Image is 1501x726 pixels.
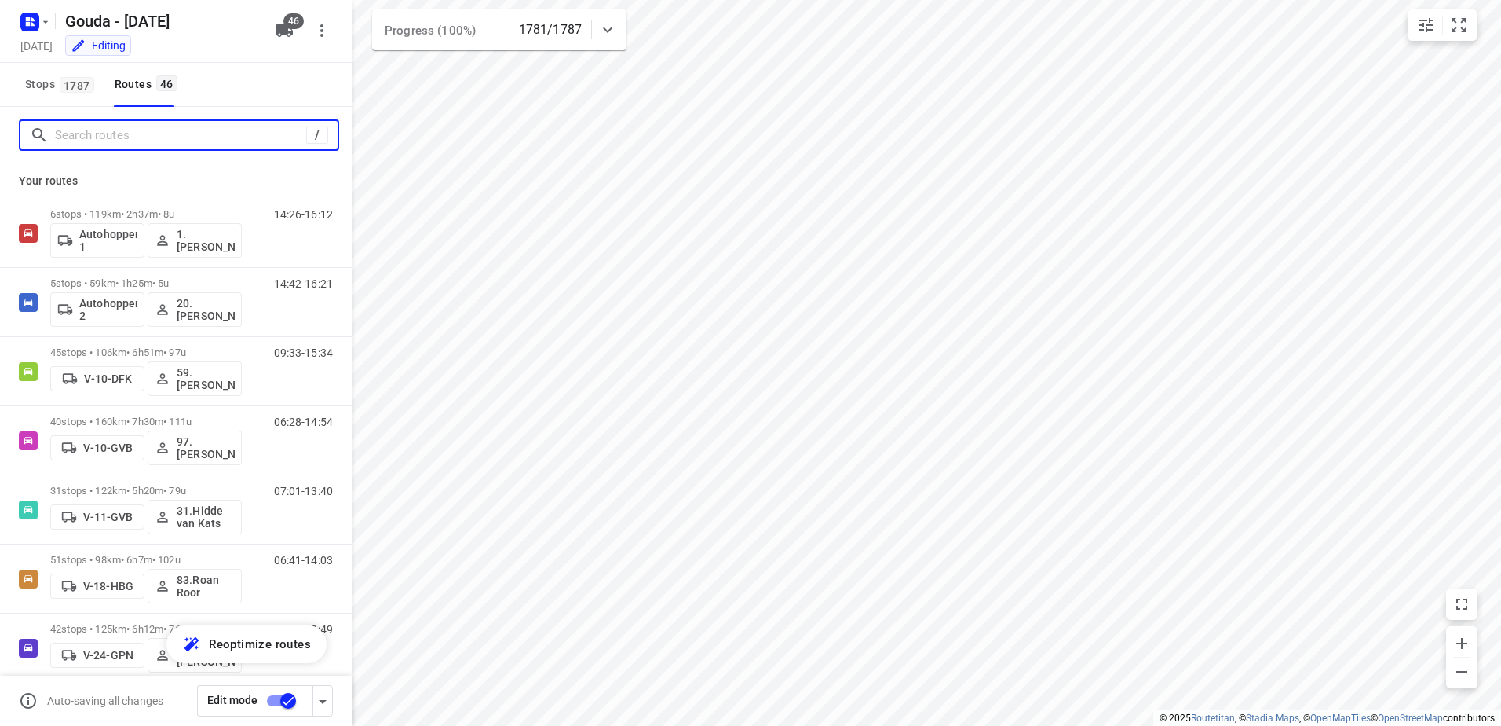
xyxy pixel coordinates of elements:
[372,9,626,50] div: Progress (100%)1781/1787
[177,435,235,460] p: 97.[PERSON_NAME]
[313,691,332,710] div: Driver app settings
[79,297,137,322] p: Autohopper 2
[50,485,242,497] p: 31 stops • 122km • 5h20m • 79u
[71,38,126,53] div: You are currently in edit mode.
[50,346,242,358] p: 45 stops • 106km • 6h51m • 97u
[1408,9,1477,41] div: small contained button group
[50,435,144,460] button: V-10-GVB
[55,123,306,148] input: Search routes
[50,643,144,668] button: V-24-GPN
[1191,713,1235,724] a: Routetitan
[1443,9,1474,41] button: Fit zoom
[274,554,333,566] p: 06:41-14:03
[177,297,235,322] p: 20.[PERSON_NAME]
[19,173,333,189] p: Your routes
[177,504,235,530] p: 31.Hidde van Kats
[115,75,182,94] div: Routes
[79,228,137,253] p: Autohopper 1
[148,500,242,534] button: 31.Hidde van Kats
[1246,713,1299,724] a: Stadia Maps
[50,277,242,289] p: 5 stops • 59km • 1h25m • 5u
[148,292,242,327] button: 20.[PERSON_NAME]
[274,623,333,636] p: 06:56-13:49
[50,574,144,599] button: V-18-HBG
[166,625,327,663] button: Reoptimize routes
[1310,713,1371,724] a: OpenMapTiles
[274,277,333,290] p: 14:42-16:21
[50,292,144,327] button: Autohopper 2
[1378,713,1443,724] a: OpenStreetMap
[60,77,94,93] span: 1787
[25,75,99,94] span: Stops
[177,366,235,391] p: 59.[PERSON_NAME]
[207,694,257,706] span: Edit mode
[177,574,235,599] p: 83.Roan Roor
[84,372,132,385] p: V-10-DFK
[274,485,333,497] p: 07:01-13:40
[59,9,262,34] h5: Rename
[519,20,582,39] p: 1781/1787
[209,634,311,654] span: Reoptimize routes
[148,569,242,603] button: 83.Roan Roor
[274,208,333,221] p: 14:26-16:12
[385,24,476,38] span: Progress (100%)
[156,75,177,91] span: 46
[83,649,133,662] p: V-24-GPN
[148,361,242,396] button: 59.[PERSON_NAME]
[177,228,235,253] p: 1. [PERSON_NAME]
[274,346,333,359] p: 09:33-15:34
[306,15,338,46] button: More
[148,223,242,258] button: 1. [PERSON_NAME]
[83,442,133,454] p: V-10-GVB
[148,638,242,673] button: 45.[PERSON_NAME]
[283,13,304,29] span: 46
[14,37,59,55] h5: Project date
[50,223,144,258] button: Autohopper 1
[83,511,133,523] p: V-11-GVB
[50,504,144,530] button: V-11-GVB
[50,554,242,566] p: 51 stops • 98km • 6h7m • 102u
[50,416,242,427] p: 40 stops • 160km • 7h30m • 111u
[1160,713,1495,724] li: © 2025 , © , © © contributors
[148,431,242,465] button: 97.[PERSON_NAME]
[50,366,144,391] button: V-10-DFK
[1411,9,1442,41] button: Map settings
[83,580,133,592] p: V-18-HBG
[274,416,333,428] p: 06:28-14:54
[50,208,242,220] p: 6 stops • 119km • 2h37m • 8u
[50,623,242,635] p: 42 stops • 125km • 6h12m • 76u
[47,695,163,707] p: Auto-saving all changes
[268,15,300,46] button: 46
[306,126,328,144] div: /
